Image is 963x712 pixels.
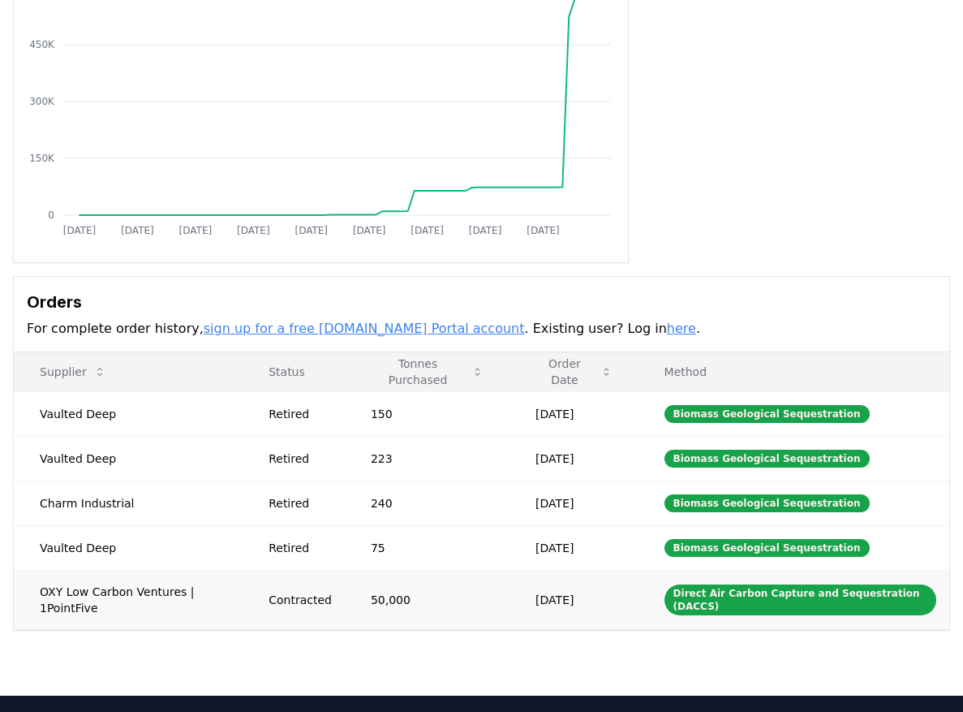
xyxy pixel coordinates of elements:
[509,525,638,570] td: [DATE]
[237,225,270,236] tspan: [DATE]
[411,225,444,236] tspan: [DATE]
[527,225,560,236] tspan: [DATE]
[29,96,55,107] tspan: 300K
[664,405,870,423] div: Biomass Geological Sequestration
[667,321,696,336] a: here
[29,39,55,50] tspan: 450K
[27,356,119,388] button: Supplier
[353,225,386,236] tspan: [DATE]
[345,525,509,570] td: 75
[269,451,332,467] div: Retired
[269,406,332,422] div: Retired
[345,481,509,525] td: 240
[345,570,509,629] td: 50,000
[509,436,638,481] td: [DATE]
[29,153,55,164] tspan: 150K
[469,225,502,236] tspan: [DATE]
[14,481,243,525] td: Charm Industrial
[651,364,936,380] p: Method
[48,209,54,221] tspan: 0
[14,570,243,629] td: OXY Low Carbon Ventures | 1PointFive
[345,436,509,481] td: 223
[664,585,936,615] div: Direct Air Carbon Capture and Sequestration (DACCS)
[358,356,497,388] button: Tonnes Purchased
[664,539,870,557] div: Biomass Geological Sequestration
[14,525,243,570] td: Vaulted Deep
[294,225,328,236] tspan: [DATE]
[27,319,936,339] p: For complete order history, . Existing user? Log in .
[256,364,332,380] p: Status
[509,570,638,629] td: [DATE]
[269,592,332,608] div: Contracted
[664,450,870,468] div: Biomass Geological Sequestration
[14,436,243,481] td: Vaulted Deep
[204,321,525,336] a: sign up for a free [DOMAIN_NAME] Portal account
[121,225,154,236] tspan: [DATE]
[14,391,243,436] td: Vaulted Deep
[509,481,638,525] td: [DATE]
[63,225,97,236] tspan: [DATE]
[345,391,509,436] td: 150
[522,356,625,388] button: Order Date
[27,290,936,314] h3: Orders
[269,540,332,556] div: Retired
[179,225,213,236] tspan: [DATE]
[664,494,870,512] div: Biomass Geological Sequestration
[269,495,332,511] div: Retired
[509,391,638,436] td: [DATE]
